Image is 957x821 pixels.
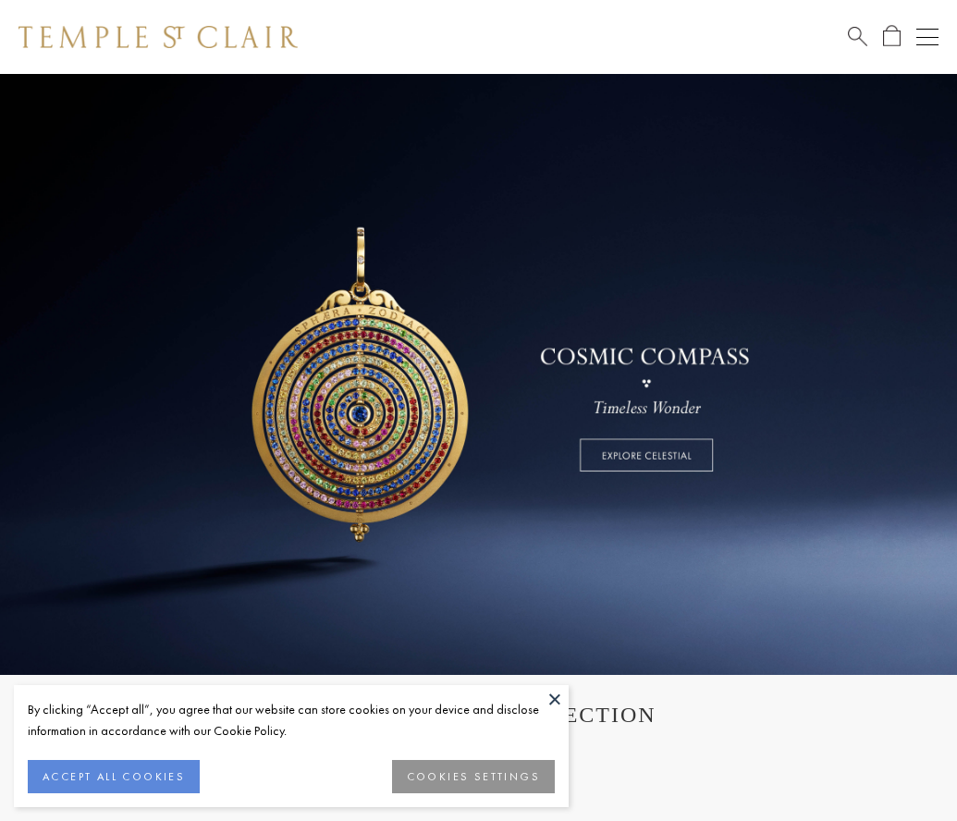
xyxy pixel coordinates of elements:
a: Open Shopping Bag [883,25,901,48]
img: Temple St. Clair [18,26,298,48]
button: Open navigation [916,26,939,48]
button: COOKIES SETTINGS [392,760,555,793]
a: Search [848,25,867,48]
button: ACCEPT ALL COOKIES [28,760,200,793]
div: By clicking “Accept all”, you agree that our website can store cookies on your device and disclos... [28,699,555,741]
